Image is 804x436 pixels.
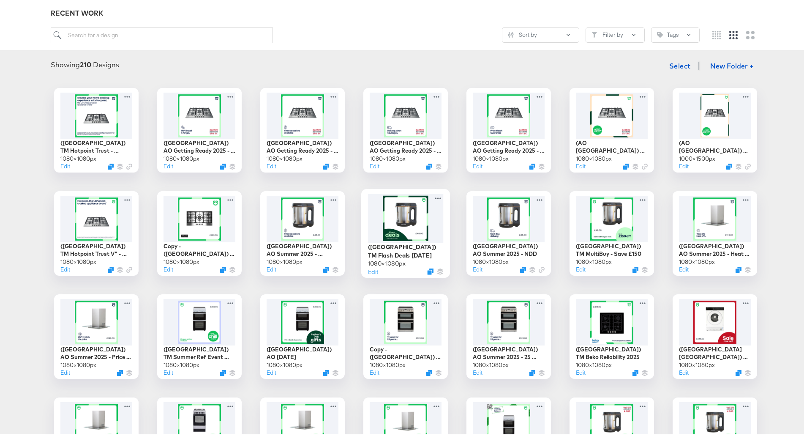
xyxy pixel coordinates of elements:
[267,153,303,161] div: 1080 × 1080 px
[473,359,509,367] div: 1080 × 1080 px
[117,368,123,374] svg: Duplicate
[267,256,303,264] div: 1080 × 1080 px
[426,162,432,167] svg: Duplicate
[576,240,648,256] div: ([GEOGRAPHIC_DATA]) TM MultiBuy - Save £150
[642,162,648,167] svg: Link
[673,292,757,377] div: ([GEOGRAPHIC_DATA] [GEOGRAPHIC_DATA]) [GEOGRAPHIC_DATA] [DATE] Sale 20251080×1080pxEditDuplicate
[363,292,448,377] div: Copy - ([GEOGRAPHIC_DATA]) AO Summer 2025 - 25 Years Trust1080×1080pxEditDuplicate
[164,367,173,375] button: Edit
[60,359,96,367] div: 1080 × 1080 px
[157,292,242,377] div: ([GEOGRAPHIC_DATA]) TM Summer Ref Event 2025 (Big Chill)1080×1080pxEditDuplicate
[51,58,119,68] div: Showing Designs
[157,189,242,274] div: Copy - ([GEOGRAPHIC_DATA]) TM Hotpoint Heat Pump Tech1080×1080pxEditDuplicate
[473,343,545,359] div: ([GEOGRAPHIC_DATA]) AO Summer 2025 - 25 Years Trust
[576,137,648,153] div: (AO [GEOGRAPHIC_DATA]) TM Kitchen Event 2025 - Meta
[54,189,139,274] div: ([GEOGRAPHIC_DATA]) TM Hotpoint Trust V" - [DATE]1080×1080pxEditDuplicate
[673,189,757,274] div: ([GEOGRAPHIC_DATA]) AO Summer 2025 - Heat Wave1080×1080pxEditDuplicate
[60,343,132,359] div: ([GEOGRAPHIC_DATA]) AO Summer 2025 - Price Match
[466,292,551,377] div: ([GEOGRAPHIC_DATA]) AO Summer 2025 - 25 Years Trust1080×1080pxEditDuplicate
[576,263,586,271] button: Edit
[370,343,442,359] div: Copy - ([GEOGRAPHIC_DATA]) AO Summer 2025 - 25 Years Trust
[623,162,629,167] button: Duplicate
[220,265,226,271] button: Duplicate
[591,30,597,36] svg: Filter
[736,368,741,374] svg: Duplicate
[570,86,654,170] div: (AO [GEOGRAPHIC_DATA]) TM Kitchen Event 2025 - Meta1080×1080pxEditDuplicate
[370,137,442,153] div: ([GEOGRAPHIC_DATA]) AO Getting Ready 2025 - Del
[539,265,545,271] svg: Link
[60,256,96,264] div: 1080 × 1080 px
[220,368,226,374] svg: Duplicate
[726,162,732,167] svg: Duplicate
[220,162,226,167] button: Duplicate
[60,263,70,271] button: Edit
[679,367,689,375] button: Edit
[473,367,482,375] button: Edit
[323,368,329,374] svg: Duplicate
[323,162,329,167] svg: Duplicate
[361,187,450,276] div: ([GEOGRAPHIC_DATA]) TM Flash Deals [DATE]1080×1080pxEditDuplicate
[679,137,751,153] div: (AO [GEOGRAPHIC_DATA]) TM Kitchen Event 2025 - Pinterest Catalogue
[473,160,482,168] button: Edit
[657,30,663,36] svg: Tag
[426,368,432,374] svg: Duplicate
[703,57,761,73] button: New Folder +
[632,368,638,374] svg: Duplicate
[108,162,114,167] svg: Duplicate
[736,265,741,271] svg: Duplicate
[576,367,586,375] button: Edit
[267,343,338,359] div: ([GEOGRAPHIC_DATA]) AO [DATE]
[473,240,545,256] div: ([GEOGRAPHIC_DATA]) AO Summer 2025 - NDD
[60,240,132,256] div: ([GEOGRAPHIC_DATA]) TM Hotpoint Trust V" - [DATE]
[164,263,173,271] button: Edit
[267,137,338,153] div: ([GEOGRAPHIC_DATA]) AO Getting Ready 2025 - Finance
[745,162,751,167] svg: Link
[520,265,526,271] svg: Duplicate
[576,343,648,359] div: ([GEOGRAPHIC_DATA]) TM Beko Reliability 2025
[712,29,721,37] svg: Small grid
[529,368,535,374] button: Duplicate
[576,256,612,264] div: 1080 × 1080 px
[60,367,70,375] button: Edit
[51,6,761,16] div: RECENT WORK
[473,137,545,153] div: ([GEOGRAPHIC_DATA]) AO Getting Ready 2025 - PM
[260,86,345,170] div: ([GEOGRAPHIC_DATA]) AO Getting Ready 2025 - Finance1080×1080pxEditDuplicate
[164,240,235,256] div: Copy - ([GEOGRAPHIC_DATA]) TM Hotpoint Heat Pump Tech
[267,160,276,168] button: Edit
[466,189,551,274] div: ([GEOGRAPHIC_DATA]) AO Summer 2025 - NDD1080×1080pxEditDuplicate
[576,153,612,161] div: 1080 × 1080 px
[108,265,114,271] button: Duplicate
[157,86,242,170] div: ([GEOGRAPHIC_DATA]) AO Getting Ready 2025 - Install1080×1080pxEditDuplicate
[260,292,345,377] div: ([GEOGRAPHIC_DATA]) AO [DATE]1080×1080pxEditDuplicate
[529,162,535,167] svg: Duplicate
[746,29,755,37] svg: Large grid
[267,359,303,367] div: 1080 × 1080 px
[164,343,235,359] div: ([GEOGRAPHIC_DATA]) TM Summer Ref Event 2025 (Big Chill)
[570,292,654,377] div: ([GEOGRAPHIC_DATA]) TM Beko Reliability 20251080×1080pxEditDuplicate
[427,266,433,273] svg: Duplicate
[164,137,235,153] div: ([GEOGRAPHIC_DATA]) AO Getting Ready 2025 - Install
[370,359,406,367] div: 1080 × 1080 px
[370,367,379,375] button: Edit
[679,160,689,168] button: Edit
[679,263,689,271] button: Edit
[164,359,199,367] div: 1080 × 1080 px
[164,160,173,168] button: Edit
[54,86,139,170] div: ([GEOGRAPHIC_DATA]) TM Hotpoint Trust - Elevate1080×1080pxEditDuplicate
[576,160,586,168] button: Edit
[370,160,379,168] button: Edit
[586,25,645,41] button: FilterFilter by
[80,58,91,67] strong: 210
[679,343,751,359] div: ([GEOGRAPHIC_DATA] [GEOGRAPHIC_DATA]) [GEOGRAPHIC_DATA] [DATE] Sale 2025
[673,86,757,170] div: (AO [GEOGRAPHIC_DATA]) TM Kitchen Event 2025 - Pinterest Catalogue1000×1500pxEditDuplicate
[473,256,509,264] div: 1080 × 1080 px
[164,153,199,161] div: 1080 × 1080 px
